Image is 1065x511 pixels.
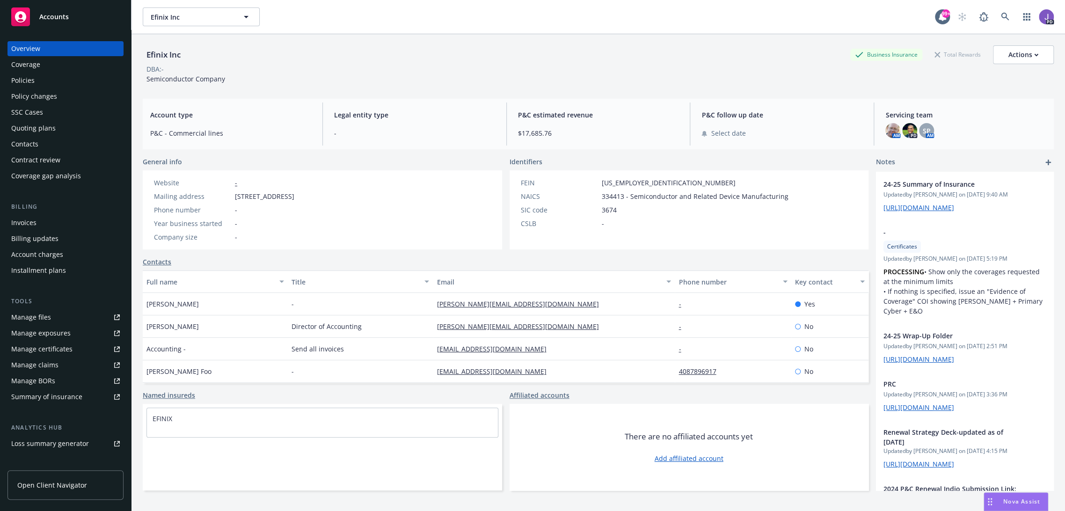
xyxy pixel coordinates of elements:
[701,110,862,120] span: P&C follow up date
[143,7,260,26] button: Efinix Inc
[154,205,231,215] div: Phone number
[433,270,675,293] button: Email
[7,89,124,104] a: Policy changes
[876,323,1054,372] div: 24-25 Wrap-Up FolderUpdatedby [PERSON_NAME] on [DATE] 2:51 PM[URL][DOMAIN_NAME]
[883,255,1046,263] span: Updated by [PERSON_NAME] on [DATE] 5:19 PM
[521,219,598,228] div: CSLB
[953,7,971,26] a: Start snowing
[143,49,184,61] div: Efinix Inc
[876,157,895,168] span: Notes
[675,270,791,293] button: Phone number
[437,344,554,353] a: [EMAIL_ADDRESS][DOMAIN_NAME]
[7,41,124,56] a: Overview
[235,178,237,187] a: -
[11,326,71,341] div: Manage exposures
[678,367,723,376] a: 4087896917
[883,403,954,412] a: [URL][DOMAIN_NAME]
[883,379,1022,389] span: PRC
[7,73,124,88] a: Policies
[930,49,985,60] div: Total Rewards
[7,137,124,152] a: Contacts
[11,389,82,404] div: Summary of insurance
[804,366,813,376] span: No
[655,453,723,463] a: Add affiliated account
[39,13,69,21] span: Accounts
[437,299,606,308] a: [PERSON_NAME][EMAIL_ADDRESS][DOMAIN_NAME]
[850,49,922,60] div: Business Insurance
[235,219,237,228] span: -
[17,480,87,490] span: Open Client Navigator
[11,137,38,152] div: Contacts
[143,257,171,267] a: Contacts
[150,128,311,138] span: P&C - Commercial lines
[510,390,569,400] a: Affiliated accounts
[146,74,225,83] span: Semiconductor Company
[146,344,186,354] span: Accounting -
[153,414,172,423] a: EFINIX
[678,299,688,308] a: -
[7,121,124,136] a: Quoting plans
[883,190,1046,199] span: Updated by [PERSON_NAME] on [DATE] 9:40 AM
[292,299,294,309] span: -
[292,366,294,376] span: -
[154,219,231,228] div: Year business started
[11,373,55,388] div: Manage BORs
[7,310,124,325] a: Manage files
[7,358,124,372] a: Manage claims
[11,342,73,357] div: Manage certificates
[7,326,124,341] span: Manage exposures
[883,342,1046,350] span: Updated by [PERSON_NAME] on [DATE] 2:51 PM
[154,191,231,201] div: Mailing address
[602,219,604,228] span: -
[883,355,954,364] a: [URL][DOMAIN_NAME]
[143,157,182,167] span: General info
[602,178,736,188] span: [US_EMPLOYER_IDENTIFICATION_NUMBER]
[146,366,212,376] span: [PERSON_NAME] Foo
[883,447,1046,455] span: Updated by [PERSON_NAME] on [DATE] 4:15 PM
[235,232,237,242] span: -
[804,321,813,331] span: No
[154,232,231,242] div: Company size
[7,168,124,183] a: Coverage gap analysis
[923,126,931,136] span: SP
[7,263,124,278] a: Installment plans
[876,420,1054,476] div: Renewal Strategy Deck-updated as of [DATE]Updatedby [PERSON_NAME] on [DATE] 4:15 PM[URL][DOMAIN_N...
[151,12,232,22] span: Efinix Inc
[510,157,542,167] span: Identifiers
[883,179,1022,189] span: 24-25 Summary of Insurance
[602,191,788,201] span: 334413 - Semiconductor and Related Device Manufacturing
[11,57,40,72] div: Coverage
[883,267,1046,316] p: • Show only the coverages requested at the minimum limits • If nothing is specified, issue an "Ev...
[11,263,66,278] div: Installment plans
[795,277,854,287] div: Key contact
[883,203,954,212] a: [URL][DOMAIN_NAME]
[235,205,237,215] span: -
[883,227,1022,237] span: -
[292,277,419,287] div: Title
[334,110,495,120] span: Legal entity type
[678,277,777,287] div: Phone number
[791,270,868,293] button: Key contact
[883,460,954,468] a: [URL][DOMAIN_NAME]
[7,297,124,306] div: Tools
[1003,497,1040,505] span: Nova Assist
[292,344,344,354] span: Send all invoices
[11,89,57,104] div: Policy changes
[602,205,617,215] span: 3674
[883,427,1022,447] span: Renewal Strategy Deck-updated as of [DATE]
[146,64,164,74] div: DBA: -
[437,322,606,331] a: [PERSON_NAME][EMAIL_ADDRESS][DOMAIN_NAME]
[7,436,124,451] a: Loss summary generator
[876,372,1054,420] div: PRCUpdatedby [PERSON_NAME] on [DATE] 3:36 PM[URL][DOMAIN_NAME]
[11,168,81,183] div: Coverage gap analysis
[678,322,688,331] a: -
[804,344,813,354] span: No
[1008,46,1038,64] div: Actions
[11,73,35,88] div: Policies
[235,191,294,201] span: [STREET_ADDRESS]
[7,231,124,246] a: Billing updates
[11,247,63,262] div: Account charges
[625,431,753,442] span: There are no affiliated accounts yet
[143,270,288,293] button: Full name
[11,231,58,246] div: Billing updates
